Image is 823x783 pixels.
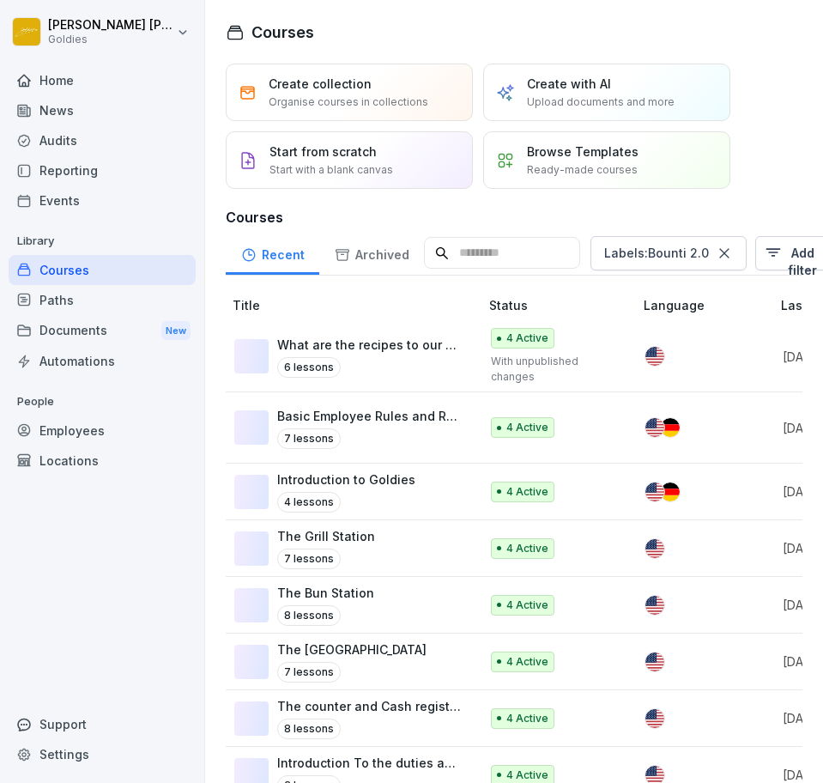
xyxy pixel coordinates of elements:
p: 4 lessons [277,492,341,513]
p: Library [9,228,196,255]
p: The [GEOGRAPHIC_DATA] [277,640,427,659]
p: 4 Active [506,484,548,500]
a: Reporting [9,155,196,185]
img: us.svg [645,652,664,671]
img: us.svg [645,596,664,615]
p: 6 lessons [277,357,341,378]
p: Organise courses in collections [269,94,428,110]
img: de.svg [661,418,680,437]
p: 8 lessons [277,719,341,739]
p: Upload documents and more [527,94,675,110]
a: Courses [9,255,196,285]
img: us.svg [645,347,664,366]
a: Events [9,185,196,215]
h3: Courses [226,207,802,228]
p: 4 Active [506,420,548,435]
div: Documents [9,315,196,347]
p: Goldies [48,33,173,46]
p: 4 Active [506,598,548,613]
p: [PERSON_NAME] [PERSON_NAME] [48,18,173,33]
p: 7 lessons [277,428,341,449]
a: Employees [9,416,196,446]
p: 7 lessons [277,549,341,569]
a: DocumentsNew [9,315,196,347]
a: Automations [9,346,196,376]
p: Introduction to Goldies [277,470,415,489]
p: Ready-made courses [527,162,638,178]
p: Title [233,296,482,314]
p: People [9,388,196,416]
div: Labels : Bounti 2.0 [604,245,709,262]
p: Create with AI [527,75,611,93]
a: Locations [9,446,196,476]
p: 4 Active [506,711,548,726]
a: Archived [319,231,424,275]
a: Home [9,65,196,95]
p: 4 Active [506,768,548,783]
p: 7 lessons [277,662,341,683]
img: us.svg [645,709,664,728]
div: Support [9,709,196,739]
img: us.svg [645,483,664,501]
img: de.svg [661,483,680,501]
p: With unpublished changes [491,354,616,385]
p: Basic Employee Rules and Regulations [277,407,462,425]
a: Paths [9,285,196,315]
p: 8 lessons [277,605,341,626]
p: What are the recipes to our burgers? [277,336,462,354]
a: Audits [9,125,196,155]
p: Introduction To the duties and workflow [277,754,462,772]
a: News [9,95,196,125]
p: Create collection [269,75,372,93]
div: New [161,321,191,341]
img: us.svg [645,418,664,437]
a: Settings [9,739,196,769]
p: The counter and Cash register!!! [277,697,462,715]
p: Start with a blank canvas [269,162,393,178]
p: Start from scratch [269,143,377,161]
p: Browse Templates [527,143,638,161]
p: 4 Active [506,541,548,556]
p: The Grill Station [277,527,375,545]
p: Status [489,296,637,314]
p: 4 Active [506,654,548,670]
p: The Bun Station [277,584,374,602]
img: us.svg [645,539,664,558]
p: Language [644,296,774,314]
a: Recent [226,231,319,275]
h1: Courses [251,21,314,44]
p: 4 Active [506,331,548,346]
